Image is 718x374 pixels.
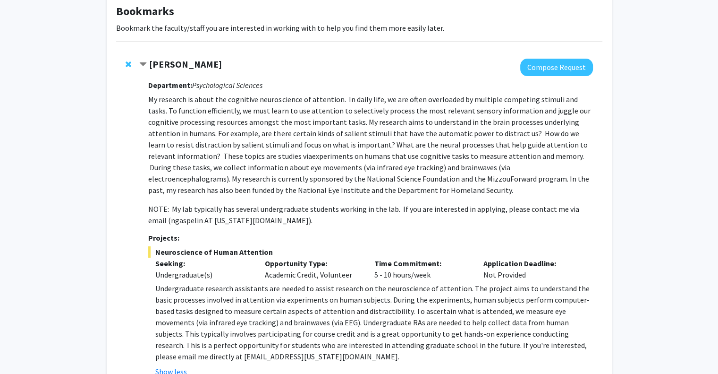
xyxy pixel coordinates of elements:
span: experiments on humans that use cognitive tasks to measure attention and memory. During these task... [148,151,589,195]
div: Academic Credit, Volunteer [258,258,367,280]
p: Application Deadline: [483,258,579,269]
p: Opportunity Type: [265,258,360,269]
p: Seeking: [155,258,251,269]
i: Psychological Sciences [192,80,262,90]
span: NOTE: My lab typically has several undergraduate students working in the lab. If you are interest... [148,204,579,225]
h1: Bookmarks [116,5,602,18]
strong: Projects: [148,233,179,243]
div: 5 - 10 hours/week [367,258,476,280]
div: Not Provided [476,258,586,280]
button: Compose Request to Nicholas Gaspelin [520,59,593,76]
strong: [PERSON_NAME] [149,58,222,70]
iframe: Chat [7,331,40,367]
div: Undergraduate(s) [155,269,251,280]
strong: Department: [148,80,192,90]
p: Time Commitment: [374,258,469,269]
p: Undergraduate research assistants are needed to assist research on the neuroscience of attention.... [155,283,592,362]
p: My research is about the cognitive neuroscience of attention. In daily life, we are often overloa... [148,94,592,196]
span: Remove Nicholas Gaspelin from bookmarks [126,61,131,68]
span: Contract Nicholas Gaspelin Bookmark [139,61,147,69]
span: Neuroscience of Human Attention [148,246,592,258]
p: Bookmark the faculty/staff you are interested in working with to help you find them more easily l... [116,22,602,34]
